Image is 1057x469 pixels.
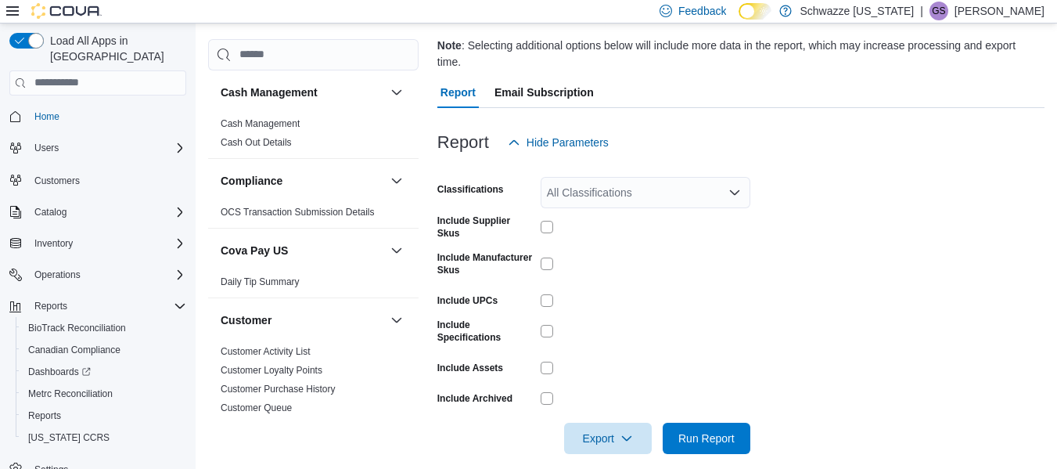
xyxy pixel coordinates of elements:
span: Daily Tip Summary [221,276,300,288]
h3: Compliance [221,173,282,189]
button: Cova Pay US [221,243,384,258]
span: Customer Loyalty Points [221,364,322,377]
button: Inventory [28,234,79,253]
button: Operations [3,264,192,286]
button: [US_STATE] CCRS [16,427,192,449]
button: Open list of options [728,186,741,199]
span: Inventory [34,237,73,250]
div: Export all catalog items, optionally including specifications, SKUs, UPCs, and image assets. : Se... [437,5,1037,70]
span: Report [440,77,476,108]
a: OCS Transaction Submission Details [221,207,375,218]
label: Include Supplier Skus [437,215,534,240]
label: Include Manufacturer Skus [437,251,534,276]
h3: Report [437,133,489,152]
span: Canadian Compliance [28,344,120,356]
span: OCS Transaction Submission Details [221,206,375,218]
span: Hide Parameters [527,135,609,150]
span: Reports [22,406,186,425]
span: Customer Purchase History [221,383,336,395]
span: Feedback [678,3,726,19]
span: Customers [34,175,80,187]
button: BioTrack Reconciliation [16,317,192,339]
span: Cash Management [221,117,300,130]
a: Customers [28,171,86,190]
span: Users [28,139,186,157]
h3: Cash Management [221,85,318,100]
a: Daily Tip Summary [221,276,300,287]
button: Operations [28,265,87,284]
h3: Customer [221,312,271,328]
label: Include Specifications [437,319,534,344]
button: Users [3,137,192,159]
label: Include UPCs [437,294,498,307]
a: New Customers [221,421,287,432]
button: Compliance [221,173,384,189]
a: Customer Activity List [221,346,311,357]
button: Customers [3,168,192,191]
a: Home [28,107,66,126]
a: Cash Out Details [221,137,292,148]
a: Dashboards [22,363,97,381]
span: Catalog [34,206,67,218]
span: Dashboards [28,366,91,378]
a: Cash Management [221,118,300,129]
span: Email Subscription [494,77,594,108]
span: Washington CCRS [22,428,186,447]
a: BioTrack Reconciliation [22,319,132,337]
button: Run Report [663,423,750,454]
button: Compliance [387,171,406,190]
a: Canadian Compliance [22,341,127,359]
div: Cash Management [208,114,419,158]
button: Metrc Reconciliation [16,383,192,405]
label: Include Assets [437,362,503,374]
button: Hide Parameters [502,127,615,158]
label: Classifications [437,183,504,196]
span: Metrc Reconciliation [22,384,186,403]
span: Run Report [678,431,735,446]
span: Customer Queue [221,402,292,414]
button: Customer [221,312,384,328]
span: Dashboards [22,363,186,381]
h3: Cova Pay US [221,243,288,258]
span: Operations [34,269,81,281]
a: Customer Purchase History [221,384,336,395]
span: Customer Activity List [221,345,311,358]
span: Canadian Compliance [22,341,186,359]
div: Cova Pay US [208,272,419,298]
input: Dark Mode [739,3,771,20]
a: [US_STATE] CCRS [22,428,116,447]
button: Inventory [3,233,192,254]
button: Export [564,423,652,454]
button: Cova Pay US [387,241,406,260]
button: Canadian Compliance [16,339,192,361]
div: Gulzar Sayall [929,2,948,20]
span: Reports [28,297,186,316]
p: Schwazze [US_STATE] [800,2,914,20]
p: | [920,2,923,20]
button: Customer [387,311,406,330]
button: Cash Management [221,85,384,100]
span: Load All Apps in [GEOGRAPHIC_DATA] [44,33,186,64]
label: Include Archived [437,392,512,405]
button: Catalog [28,203,73,222]
span: New Customers [221,420,287,433]
span: BioTrack Reconciliation [28,322,126,334]
a: Reports [22,406,67,425]
button: Reports [3,295,192,317]
span: GS [932,2,945,20]
a: Customer Queue [221,402,292,413]
b: Note [437,39,462,52]
a: Metrc Reconciliation [22,384,119,403]
span: Inventory [28,234,186,253]
div: Compliance [208,203,419,228]
button: Users [28,139,65,157]
span: Reports [34,300,67,312]
span: Home [34,110,59,123]
span: Operations [28,265,186,284]
button: Home [3,105,192,128]
button: Reports [16,405,192,427]
span: Customers [28,170,186,189]
button: Catalog [3,201,192,223]
a: Dashboards [16,361,192,383]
